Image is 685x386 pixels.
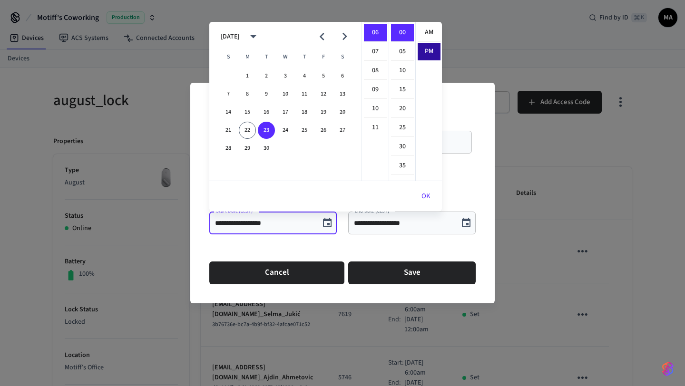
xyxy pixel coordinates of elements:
button: 24 [277,122,294,139]
button: 10 [277,86,294,103]
li: 20 minutes [391,100,414,118]
button: 8 [239,86,256,103]
button: Choose date, selected date is Sep 23, 2025 [318,213,337,232]
button: 5 [315,68,332,85]
li: 35 minutes [391,157,414,175]
button: 25 [296,122,313,139]
button: 14 [220,104,237,121]
button: OK [410,185,442,208]
button: Previous month [311,25,333,48]
button: 30 [258,140,275,157]
button: 26 [315,122,332,139]
li: AM [418,24,440,42]
ul: Select hours [362,22,389,181]
button: 13 [334,86,351,103]
button: 19 [315,104,332,121]
span: Saturday [334,48,351,67]
button: 23 [258,122,275,139]
button: 1 [239,68,256,85]
button: Choose date, selected date is Sep 22, 2025 [457,213,476,232]
span: Thursday [296,48,313,67]
button: 16 [258,104,275,121]
li: 0 minutes [391,24,414,42]
button: Next month [333,25,356,48]
li: 9 hours [364,81,387,99]
li: 7 hours [364,43,387,61]
button: 18 [296,104,313,121]
button: 27 [334,122,351,139]
button: 11 [296,86,313,103]
li: 25 minutes [391,119,414,137]
button: 4 [296,68,313,85]
li: 5 minutes [391,43,414,61]
button: 15 [239,104,256,121]
li: 30 minutes [391,138,414,156]
li: 10 hours [364,100,387,118]
span: Sunday [220,48,237,67]
button: 29 [239,140,256,157]
button: Cancel [209,261,344,284]
button: 28 [220,140,237,157]
span: Tuesday [258,48,275,67]
button: 9 [258,86,275,103]
button: 3 [277,68,294,85]
li: 40 minutes [391,176,414,194]
span: Friday [315,48,332,67]
ul: Select minutes [389,22,415,181]
li: 8 hours [364,62,387,80]
button: 2 [258,68,275,85]
button: 7 [220,86,237,103]
li: 11 hours [364,119,387,136]
span: Wednesday [277,48,294,67]
li: PM [418,43,440,60]
button: 21 [220,122,237,139]
div: [DATE] [221,32,239,42]
li: 6 hours [364,24,387,42]
button: 6 [334,68,351,85]
button: calendar view is open, switch to year view [242,25,264,48]
button: 20 [334,104,351,121]
li: 10 minutes [391,62,414,80]
button: 22 [239,122,256,139]
span: Monday [239,48,256,67]
img: SeamLogoGradient.69752ec5.svg [662,361,674,376]
ul: Select meridiem [415,22,442,181]
button: Save [348,261,476,284]
li: 15 minutes [391,81,414,99]
button: 12 [315,86,332,103]
button: 17 [277,104,294,121]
